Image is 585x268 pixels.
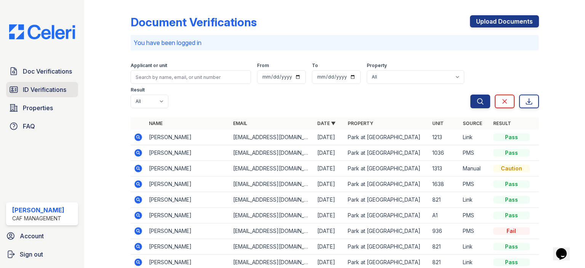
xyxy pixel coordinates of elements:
td: PMS [460,177,490,192]
td: Park at [GEOGRAPHIC_DATA] [345,161,429,177]
td: [EMAIL_ADDRESS][DOMAIN_NAME] [230,192,314,208]
td: [PERSON_NAME] [146,145,230,161]
td: [EMAIL_ADDRESS][DOMAIN_NAME] [230,161,314,177]
a: Sign out [3,247,81,262]
label: Applicant or unit [131,63,167,69]
div: CAF Management [12,215,64,222]
span: Sign out [20,250,43,259]
span: Properties [23,103,53,112]
a: Property [348,120,373,126]
td: [PERSON_NAME] [146,161,230,177]
label: Property [367,63,387,69]
td: [PERSON_NAME] [146,239,230,255]
td: Park at [GEOGRAPHIC_DATA] [345,239,429,255]
div: Pass [493,180,530,188]
td: PMS [460,223,490,239]
td: [EMAIL_ADDRESS][DOMAIN_NAME] [230,223,314,239]
iframe: chat widget [553,238,577,260]
input: Search by name, email, or unit number [131,70,251,84]
div: Pass [493,196,530,204]
td: Park at [GEOGRAPHIC_DATA] [345,145,429,161]
td: Park at [GEOGRAPHIC_DATA] [345,192,429,208]
td: [EMAIL_ADDRESS][DOMAIN_NAME] [230,145,314,161]
td: [PERSON_NAME] [146,208,230,223]
td: 936 [429,223,460,239]
a: FAQ [6,119,78,134]
span: Account [20,231,44,241]
td: Park at [GEOGRAPHIC_DATA] [345,130,429,145]
td: Manual [460,161,490,177]
a: Upload Documents [470,15,539,27]
td: [EMAIL_ADDRESS][DOMAIN_NAME] [230,208,314,223]
td: Park at [GEOGRAPHIC_DATA] [345,208,429,223]
a: Unit [432,120,444,126]
div: Caution [493,165,530,172]
div: [PERSON_NAME] [12,205,64,215]
a: Date ▼ [317,120,336,126]
td: [EMAIL_ADDRESS][DOMAIN_NAME] [230,130,314,145]
a: ID Verifications [6,82,78,97]
td: PMS [460,208,490,223]
div: Pass [493,243,530,250]
div: Pass [493,149,530,157]
td: [PERSON_NAME] [146,192,230,208]
a: Email [233,120,247,126]
td: [DATE] [314,192,345,208]
td: Link [460,239,490,255]
td: Link [460,130,490,145]
a: Doc Verifications [6,64,78,79]
td: [PERSON_NAME] [146,177,230,192]
div: Document Verifications [131,15,257,29]
a: Result [493,120,511,126]
a: Account [3,228,81,244]
div: Fail [493,227,530,235]
td: 1036 [429,145,460,161]
span: ID Verifications [23,85,66,94]
td: [DATE] [314,208,345,223]
label: From [257,63,269,69]
td: A1 [429,208,460,223]
img: CE_Logo_Blue-a8612792a0a2168367f1c8372b55b34899dd931a85d93a1a3d3e32e68fde9ad4.png [3,24,81,39]
td: [DATE] [314,177,345,192]
td: 1313 [429,161,460,177]
td: 1638 [429,177,460,192]
td: [PERSON_NAME] [146,130,230,145]
label: Result [131,87,145,93]
td: [DATE] [314,161,345,177]
td: 1213 [429,130,460,145]
td: [DATE] [314,130,345,145]
div: Pass [493,133,530,141]
td: Link [460,192,490,208]
td: [PERSON_NAME] [146,223,230,239]
td: [DATE] [314,223,345,239]
td: [DATE] [314,239,345,255]
p: You have been logged in [134,38,536,47]
td: [EMAIL_ADDRESS][DOMAIN_NAME] [230,177,314,192]
div: Pass [493,212,530,219]
span: Doc Verifications [23,67,72,76]
a: Properties [6,100,78,116]
td: [DATE] [314,145,345,161]
span: FAQ [23,122,35,131]
td: 821 [429,239,460,255]
label: To [312,63,318,69]
td: Park at [GEOGRAPHIC_DATA] [345,223,429,239]
td: Park at [GEOGRAPHIC_DATA] [345,177,429,192]
td: 821 [429,192,460,208]
div: Pass [493,258,530,266]
td: [EMAIL_ADDRESS][DOMAIN_NAME] [230,239,314,255]
a: Source [463,120,482,126]
a: Name [149,120,163,126]
td: PMS [460,145,490,161]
